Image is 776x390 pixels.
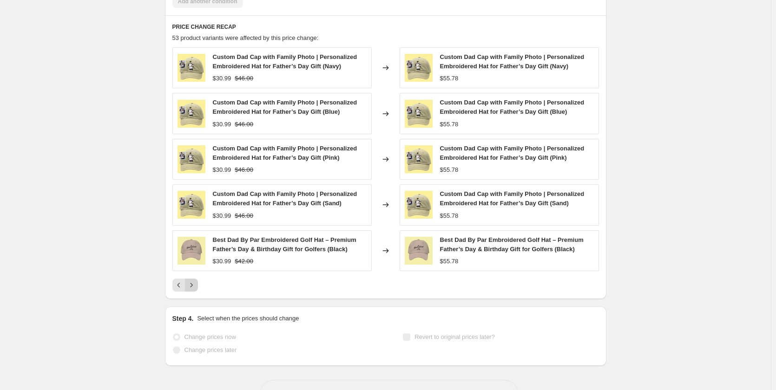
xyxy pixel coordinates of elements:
nav: Pagination [172,279,198,292]
span: Custom Dad Cap with Family Photo | Personalized Embroidered Hat for Father’s Day Gift (Pink) [440,145,585,161]
span: $55.78 [440,75,459,82]
span: $55.78 [440,258,459,265]
span: Custom Dad Cap with Family Photo | Personalized Embroidered Hat for Father’s Day Gift (Blue) [440,99,585,115]
span: Best Dad By Par Embroidered Golf Hat – Premium Father’s Day & Birthday Gift for Golfers (Black) [213,236,356,253]
span: $30.99 [213,258,231,265]
span: Change prices now [184,333,236,340]
span: Custom Dad Cap with Family Photo | Personalized Embroidered Hat for Father’s Day Gift (Navy) [440,53,585,70]
span: $46.00 [235,212,253,219]
span: $55.78 [440,166,459,173]
h6: PRICE CHANGE RECAP [172,23,599,31]
img: 15_1_84399bb6-f346-4939-bcc4-04d8c00d827d_80x.webp [405,237,433,265]
span: $30.99 [213,212,231,219]
span: Revert to original prices later? [414,333,495,340]
span: $30.99 [213,166,231,173]
span: $46.00 [235,75,253,82]
span: $46.00 [235,121,253,128]
img: 13_3_491f9f3e-a653-4205-bea5-c7525a9a78ee_80x.webp [178,100,205,128]
span: $55.78 [440,212,459,219]
h2: Step 4. [172,314,194,323]
span: $55.78 [440,121,459,128]
span: $30.99 [213,75,231,82]
img: 13_3_491f9f3e-a653-4205-bea5-c7525a9a78ee_80x.webp [405,145,433,173]
span: Custom Dad Cap with Family Photo | Personalized Embroidered Hat for Father’s Day Gift (Sand) [440,190,585,207]
span: $46.00 [235,166,253,173]
span: $42.00 [235,258,253,265]
span: Custom Dad Cap with Family Photo | Personalized Embroidered Hat for Father’s Day Gift (Sand) [213,190,357,207]
span: Custom Dad Cap with Family Photo | Personalized Embroidered Hat for Father’s Day Gift (Navy) [213,53,357,70]
span: Custom Dad Cap with Family Photo | Personalized Embroidered Hat for Father’s Day Gift (Pink) [213,145,357,161]
span: Change prices later [184,346,237,353]
img: 13_3_491f9f3e-a653-4205-bea5-c7525a9a78ee_80x.webp [178,191,205,219]
img: 13_3_491f9f3e-a653-4205-bea5-c7525a9a78ee_80x.webp [405,100,433,128]
span: Best Dad By Par Embroidered Golf Hat – Premium Father’s Day & Birthday Gift for Golfers (Black) [440,236,584,253]
p: Select when the prices should change [197,314,299,323]
span: Custom Dad Cap with Family Photo | Personalized Embroidered Hat for Father’s Day Gift (Blue) [213,99,357,115]
img: 13_3_491f9f3e-a653-4205-bea5-c7525a9a78ee_80x.webp [405,54,433,82]
img: 13_3_491f9f3e-a653-4205-bea5-c7525a9a78ee_80x.webp [178,145,205,173]
img: 13_3_491f9f3e-a653-4205-bea5-c7525a9a78ee_80x.webp [178,54,205,82]
img: 13_3_491f9f3e-a653-4205-bea5-c7525a9a78ee_80x.webp [405,191,433,219]
span: $30.99 [213,121,231,128]
span: 53 product variants were affected by this price change: [172,34,319,41]
button: Next [185,279,198,292]
img: 15_1_84399bb6-f346-4939-bcc4-04d8c00d827d_80x.webp [178,237,205,265]
button: Previous [172,279,185,292]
